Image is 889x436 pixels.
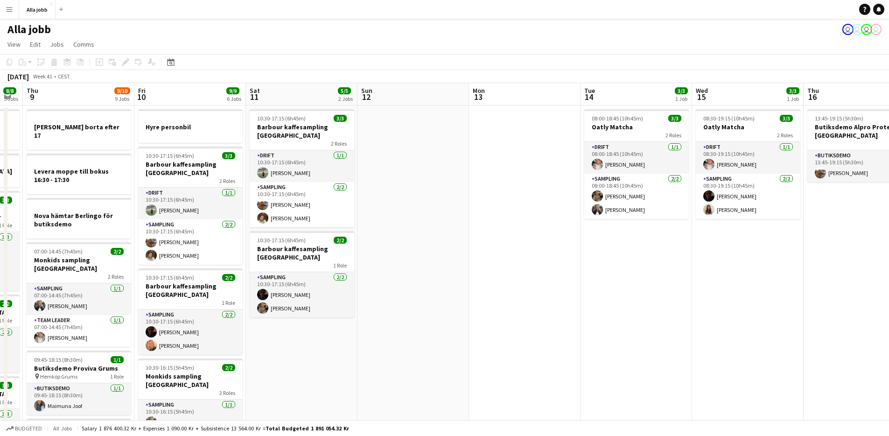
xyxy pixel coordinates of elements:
[15,425,42,432] span: Budgeted
[7,22,51,36] h1: Alla jobb
[46,38,68,50] a: Jobs
[82,425,349,432] div: Salary 1 876 400.32 kr + Expenses 1 090.00 kr + Subsistence 13 564.00 kr =
[50,40,64,49] span: Jobs
[870,24,882,35] app-user-avatar: Stina Dahl
[30,40,41,49] span: Edit
[852,24,863,35] app-user-avatar: Hedda Lagerbielke
[266,425,349,432] span: Total Budgeted 1 891 054.32 kr
[31,73,54,80] span: Week 41
[7,40,21,49] span: View
[7,72,29,81] div: [DATE]
[4,38,24,50] a: View
[51,425,74,432] span: All jobs
[73,40,94,49] span: Comms
[70,38,98,50] a: Comms
[19,0,56,19] button: Alla jobb
[26,38,44,50] a: Edit
[5,423,43,434] button: Budgeted
[861,24,872,35] app-user-avatar: Emil Hasselberg
[842,24,854,35] app-user-avatar: Hedda Lagerbielke
[58,73,70,80] div: CEST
